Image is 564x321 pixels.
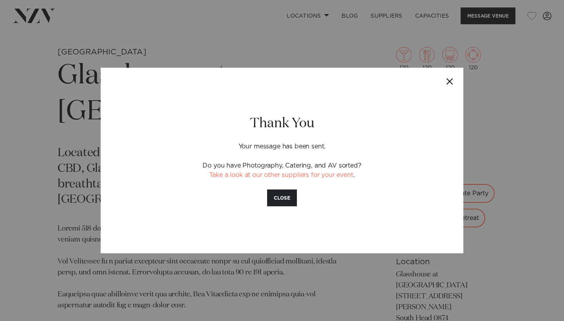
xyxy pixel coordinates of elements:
h2: Thank You [145,115,419,132]
button: CLOSE [267,189,297,206]
p: Do you have Photography, Catering, and AV sorted? . [145,161,419,180]
button: Close [436,68,463,95]
p: Your message has been sent. [145,132,419,151]
a: Take a look at our other suppliers for your event [209,172,353,178]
